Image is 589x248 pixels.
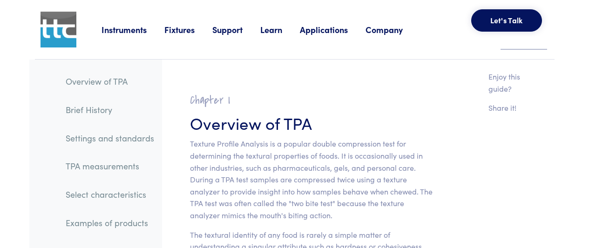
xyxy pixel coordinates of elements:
p: Texture Profile Analysis is a popular double compression test for determining the textural proper... [190,138,433,221]
a: Share on LinkedIn [488,157,498,168]
h3: Overview of TPA [190,111,433,134]
button: Let's Talk [471,9,542,32]
a: Instruments [102,24,164,35]
img: ttc_logo_1x1_v1.0.png [41,12,76,47]
a: Overview of TPA [58,71,162,92]
a: Support [212,24,260,35]
a: Fixtures [164,24,212,35]
a: Settings and standards [58,127,162,149]
p: Enjoy this guide? [488,71,532,94]
h2: Chapter I [190,93,433,107]
p: Share it! [488,102,532,114]
a: Applications [300,24,366,35]
a: Examples of products [58,212,162,234]
a: TPA measurements [58,155,162,177]
a: Learn [260,24,300,35]
a: Select characteristics [58,184,162,205]
a: Company [366,24,420,35]
a: Brief History [58,99,162,121]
